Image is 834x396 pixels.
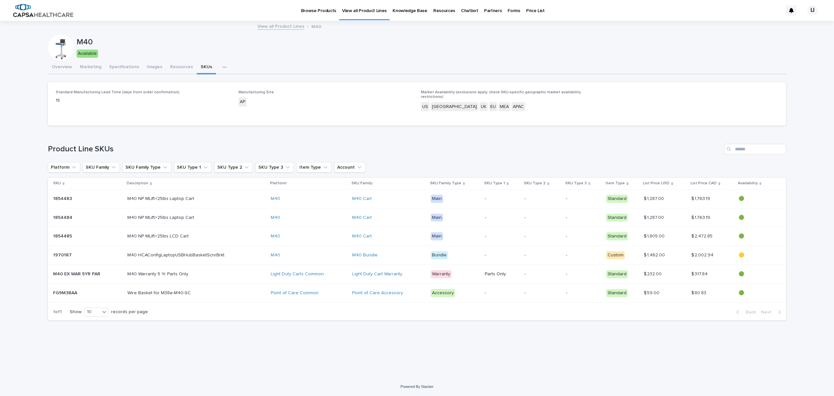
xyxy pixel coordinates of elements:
p: M40 EX WAR 5YR PAR [53,270,102,277]
button: SKU Type 3 [255,162,294,173]
p: $ 1,763.19 [691,214,712,221]
a: M40 [271,234,280,239]
div: Bundle [431,251,448,259]
a: Light Duty Cart Warranty [352,271,402,277]
p: 🟢 [739,271,776,277]
div: Search [724,144,786,154]
p: 1854483 [53,195,73,202]
p: $ 59.00 [644,289,661,296]
div: Standard [606,289,628,297]
p: 🟢 [739,196,776,202]
p: M40 NP MLift<25lbs Laptop Cart [127,195,195,202]
div: LI [807,5,818,16]
p: $ 1,805.00 [644,232,666,239]
button: Specifications [105,61,143,74]
h1: Product Line SKUs [48,145,722,154]
p: $ 80.83 [691,289,708,296]
p: - [525,271,560,277]
div: Custom [606,251,625,259]
p: $ 1,763.19 [691,195,712,202]
p: - [485,234,519,239]
p: 🟢 [739,290,776,296]
a: Point of Care Accessory [352,290,403,296]
p: 15 [56,97,231,104]
p: M40 NP MLift>25lbs Laptop Cart [127,214,195,221]
p: Availability [738,180,758,187]
span: Standard Manufacturing Lead Time (days from order confirmation) [56,90,180,94]
p: - [525,196,560,202]
tr: 18544841854484 M40 NP MLift>25lbs Laptop CartM40 NP MLift>25lbs Laptop Cart M40 M40 Cart Main---S... [48,208,786,227]
a: View all Product Lines [257,22,304,30]
p: - [485,290,519,296]
p: M40 [311,23,321,30]
p: SKU [53,180,61,187]
button: Item Type [296,162,332,173]
p: Item Type [606,180,625,187]
p: Description [127,180,148,187]
p: records per page [111,309,148,315]
p: SKU Type 3 [565,180,587,187]
a: M40 [271,215,280,221]
div: Main [431,195,443,203]
p: M40 NP MLift>25lbs LCD Cart [127,232,190,239]
p: - [525,290,560,296]
p: SKU Family Type [430,180,461,187]
p: - [566,215,601,221]
div: Standard [606,214,628,222]
div: MEA [498,102,510,112]
a: M40 Cart [352,215,372,221]
a: M40 Bundle [352,252,378,258]
button: SKUs [197,61,216,74]
p: 1970187 [53,251,73,258]
a: M40 [271,252,280,258]
button: Account [334,162,366,173]
p: 1854484 [53,214,74,221]
p: - [525,234,560,239]
div: EU [489,102,497,112]
div: APAC [511,102,525,112]
span: Next [761,310,775,314]
tr: FG9M38AAFG9M38AA Wire Basket for M38e-M40-SCWire Basket for M38e-M40-SC Point of Care Common Poin... [48,283,786,302]
a: M40 Cart [352,196,372,202]
button: SKU Type 2 [214,162,253,173]
span: Market Availability (exclusions apply, check SKU-specific geographic market availability restrict... [421,90,581,99]
p: - [485,196,519,202]
button: SKU Family [83,162,120,173]
span: Manufacturing Site [238,90,274,94]
p: 1 of 1 [48,304,67,320]
button: SKU Type 1 [174,162,212,173]
button: Marketing [76,61,105,74]
p: $ 2,472.85 [691,232,714,239]
button: Overview [48,61,76,74]
p: - [485,252,519,258]
a: M40 [271,196,280,202]
button: Platform [48,162,80,173]
tr: 18544831854483 M40 NP MLift<25lbs Laptop CartM40 NP MLift<25lbs Laptop Cart M40 M40 Cart Main---S... [48,189,786,208]
div: 10 [84,309,100,315]
p: 🟢 [739,234,776,239]
p: SKU Type 1 [484,180,505,187]
p: FG9M38AA [53,289,79,296]
p: M40 HCAConfigLaptopUSBHubBasketScnrBrkt [127,251,226,258]
a: Light Duty Carts Common [271,271,324,277]
p: - [566,290,601,296]
button: SKU Family Type [122,162,171,173]
p: M40 [77,38,784,47]
button: Back [731,309,758,315]
p: 1854485 [53,232,73,239]
p: - [485,215,519,221]
p: $ 1,462.00 [644,251,666,258]
div: Accessory [431,289,455,297]
p: Show [70,309,81,315]
p: SKU Family [352,180,372,187]
p: List Price USD [643,180,669,187]
p: M40 Warranty 5 Yr Parts Only [127,270,190,277]
p: Wire Basket for M38e-M40-SC [127,289,192,296]
p: List Price CAD [691,180,717,187]
p: - [525,252,560,258]
div: UK [480,102,488,112]
p: $ 1,287.00 [644,214,665,221]
a: M40 Cart [352,234,372,239]
p: $ 1,287.00 [644,195,665,202]
p: $ 2,002.94 [691,251,715,258]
